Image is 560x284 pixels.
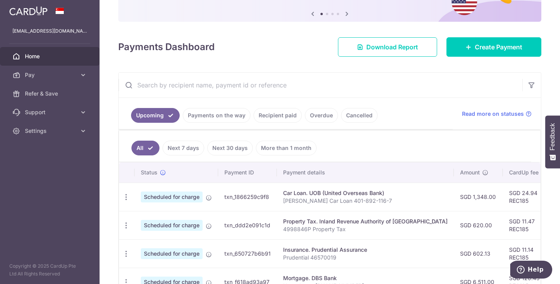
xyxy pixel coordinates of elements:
a: Next 30 days [207,141,253,155]
span: Refer & Save [25,90,76,98]
span: Settings [25,127,76,135]
a: Recipient paid [254,108,302,123]
span: Feedback [549,123,556,150]
span: Home [25,52,76,60]
th: Payment details [277,162,454,183]
p: 4998846P Property Tax [283,225,448,233]
a: Overdue [305,108,338,123]
a: Create Payment [446,37,541,57]
td: txn_ddd2e091c1d [218,211,277,239]
a: Payments on the way [183,108,250,123]
p: [PERSON_NAME] Car Loan 401-892-116-7 [283,197,448,205]
span: Read more on statuses [462,110,524,118]
div: Property Tax. Inland Revenue Authority of [GEOGRAPHIC_DATA] [283,218,448,225]
span: Create Payment [475,42,522,52]
span: CardUp fee [509,169,539,176]
span: Scheduled for charge [141,220,203,231]
div: Car Loan. UOB (United Overseas Bank) [283,189,448,197]
th: Payment ID [218,162,277,183]
a: Download Report [338,37,437,57]
a: All [131,141,159,155]
span: Scheduled for charge [141,248,203,259]
span: Amount [460,169,480,176]
span: Download Report [366,42,418,52]
span: Support [25,108,76,116]
td: SGD 602.13 [454,239,503,268]
span: Scheduled for charge [141,192,203,202]
a: Upcoming [131,108,180,123]
td: SGD 1,348.00 [454,183,503,211]
button: Feedback - Show survey [545,115,560,168]
td: SGD 11.14 REC185 [503,239,553,268]
td: SGD 620.00 [454,211,503,239]
div: Mortgage. DBS Bank [283,274,448,282]
td: SGD 24.94 REC185 [503,183,553,211]
p: [EMAIL_ADDRESS][DOMAIN_NAME] [12,27,87,35]
td: SGD 11.47 REC185 [503,211,553,239]
a: More than 1 month [256,141,317,155]
div: Insurance. Prudential Assurance [283,246,448,254]
a: Read more on statuses [462,110,532,118]
a: Next 7 days [163,141,204,155]
p: Prudential 46570019 [283,254,448,261]
span: Status [141,169,157,176]
a: Cancelled [341,108,378,123]
td: txn_650727b6b91 [218,239,277,268]
iframe: Opens a widget where you can find more information [510,261,552,280]
input: Search by recipient name, payment id or reference [119,73,522,98]
td: txn_1866259c9f8 [218,183,277,211]
h4: Payments Dashboard [118,40,215,54]
span: Pay [25,71,76,79]
img: CardUp [9,6,47,16]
